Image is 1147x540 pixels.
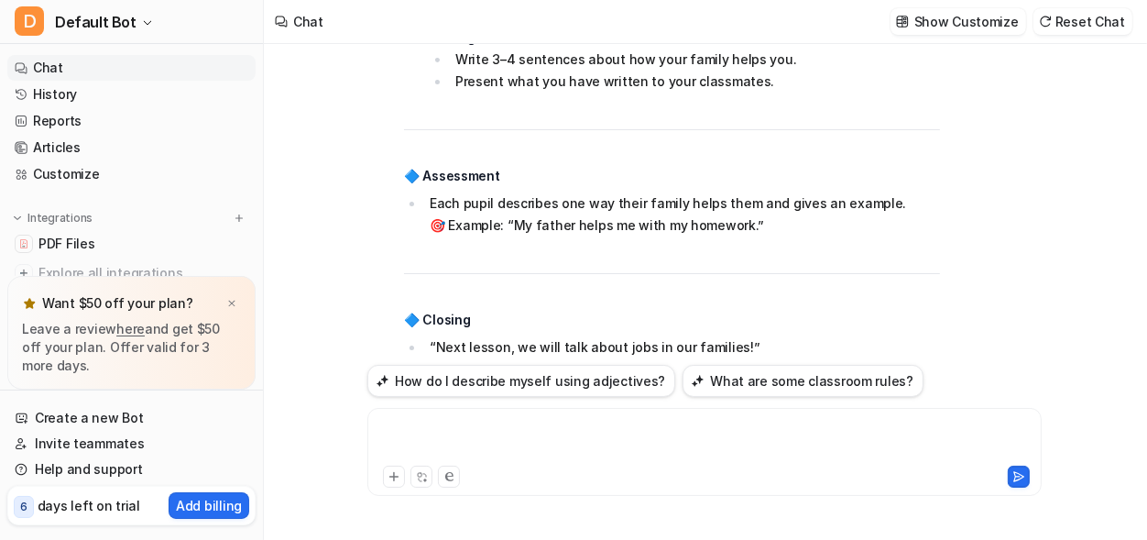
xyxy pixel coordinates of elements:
a: History [7,82,256,107]
a: Invite teammates [7,431,256,457]
p: 6 [20,499,27,515]
button: Reset Chat [1033,8,1132,35]
li: “Next lesson, we will talk about jobs in our families!” [424,336,940,358]
strong: Writing: [430,29,479,45]
button: Show Customize [890,8,1026,35]
a: Create a new Bot [7,405,256,431]
span: PDF Files [38,235,94,253]
a: here [116,321,145,336]
img: customize [896,15,909,28]
button: How do I describe myself using adjectives? [367,365,675,397]
p: Show Customize [914,12,1019,31]
a: Reports [7,108,256,134]
span: Explore all integrations [38,259,248,288]
p: Want $50 off your plan? [42,294,193,313]
img: PDF Files [18,238,29,249]
button: What are some classroom rules? [683,365,923,397]
a: Help and support [7,457,256,482]
li: Each pupil describes one way their family helps them and gives an example. 🎯 Example: “My father ... [424,193,940,237]
img: explore all integrations [15,264,33,282]
h4: 🔷 Assessment [404,167,940,185]
li: Present what you have written to your classmates. [450,71,940,93]
a: Customize [7,161,256,187]
p: Integrations [27,211,93,226]
button: Add billing [169,492,249,519]
a: PDF FilesPDF Files [7,231,256,257]
a: Explore all integrations [7,260,256,286]
div: Chat [293,12,323,31]
h4: 🔷 Closing [404,311,940,329]
p: days left on trial [38,496,140,515]
img: expand menu [11,212,24,225]
span: Default Bot [55,9,137,35]
img: x [226,298,237,310]
li: Write 3–4 sentences about how your family helps you. [450,49,940,71]
button: Integrations [7,209,98,227]
img: star [22,296,37,311]
img: reset [1039,15,1052,28]
a: Chat [7,55,256,81]
p: Add billing [176,496,242,515]
span: D [15,6,44,36]
p: Leave a review and get $50 off your plan. Offer valid for 3 more days. [22,320,241,375]
a: Articles [7,135,256,160]
img: menu_add.svg [233,212,246,225]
